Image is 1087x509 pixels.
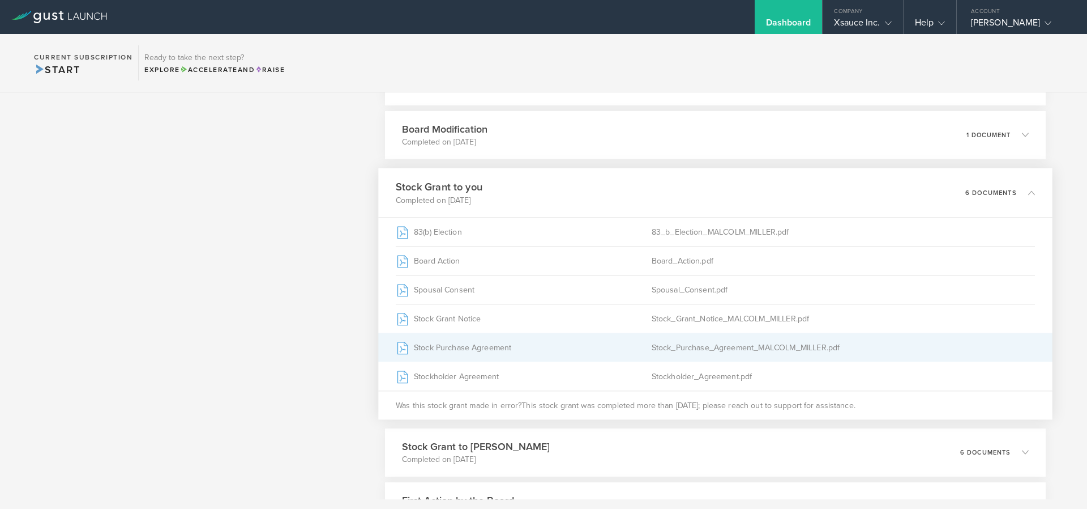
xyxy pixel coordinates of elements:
div: Board_Action.pdf [651,247,1035,275]
div: Stockholder Agreement [396,362,652,391]
div: Xsauce Inc. [834,17,891,34]
span: and [180,66,255,74]
span: Accelerate [180,66,238,74]
p: 1 document [966,132,1011,138]
h2: Current Subscription [34,54,132,61]
span: This stock grant was completed more than [DATE]; please reach out to support for assistance. [521,400,855,411]
div: Stock Grant Notice [396,304,652,333]
div: Help [915,17,945,34]
div: Stock_Purchase_Agreement_MALCOLM_MILLER.pdf [651,333,1035,362]
div: Dashboard [766,17,811,34]
h3: First Action by the Board [402,493,514,508]
div: [PERSON_NAME] [971,17,1067,34]
span: Start [34,63,80,76]
h3: Stock Grant to you [396,179,482,194]
div: Stock Purchase Agreement [396,333,652,362]
h3: Board Modification [402,122,487,137]
h3: Ready to take the next step? [144,54,285,62]
p: Completed on [DATE] [396,194,482,206]
div: Was this stock grant made in error? [378,391,1052,419]
div: Board Action [396,247,652,275]
p: Completed on [DATE] [402,137,487,148]
p: 6 documents [960,449,1011,456]
p: 6 documents [965,189,1017,196]
iframe: Chat Widget [1030,455,1087,509]
div: Stockholder_Agreement.pdf [651,362,1035,391]
div: Spousal_Consent.pdf [651,275,1035,304]
div: Stock_Grant_Notice_MALCOLM_MILLER.pdf [651,304,1035,333]
div: Explore [144,65,285,75]
span: Raise [255,66,285,74]
div: 83_b_Election_MALCOLM_MILLER.pdf [651,218,1035,246]
h3: Stock Grant to [PERSON_NAME] [402,439,550,454]
div: 83(b) Election [396,218,652,246]
p: Completed on [DATE] [402,454,550,465]
div: Ready to take the next step?ExploreAccelerateandRaise [138,45,290,80]
div: Spousal Consent [396,275,652,304]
